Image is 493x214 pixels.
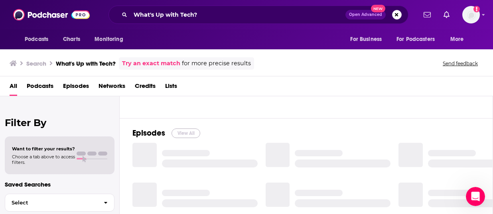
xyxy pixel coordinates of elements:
span: More [450,34,464,45]
p: Saved Searches [5,181,114,188]
button: Open AdvancedNew [345,10,386,19]
svg: Add a profile image [473,6,480,12]
a: Episodes [63,80,89,96]
a: Try an exact match [122,59,180,68]
a: All [10,80,17,96]
span: For Podcasters [396,34,435,45]
button: open menu [345,32,392,47]
h2: Filter By [5,117,114,128]
div: Search podcasts, credits, & more... [108,6,408,24]
h2: Episodes [132,128,165,138]
span: Podcasts [25,34,48,45]
span: Monitoring [95,34,123,45]
a: Lists [165,80,177,96]
button: Select [5,194,114,212]
button: open menu [391,32,446,47]
button: open menu [89,32,133,47]
a: Charts [58,32,85,47]
span: Open Advanced [349,13,382,17]
button: Show profile menu [462,6,480,23]
a: Show notifications dropdown [440,8,453,21]
h3: What's Up with Tech? [56,60,116,67]
img: User Profile [462,6,480,23]
span: New [371,5,385,12]
span: Logged in as bkmartin [462,6,480,23]
a: Show notifications dropdown [420,8,434,21]
span: Choose a tab above to access filters. [12,154,75,165]
span: Select [5,200,97,205]
button: open menu [445,32,474,47]
button: open menu [19,32,59,47]
h3: Search [26,60,46,67]
button: Send feedback [440,60,480,67]
span: Want to filter your results? [12,146,75,152]
span: Charts [63,34,80,45]
span: For Business [350,34,382,45]
a: Credits [135,80,156,96]
a: Podcasts [27,80,53,96]
input: Search podcasts, credits, & more... [130,8,345,21]
a: Networks [99,80,125,96]
button: View All [172,128,200,138]
a: EpisodesView All [132,128,200,138]
span: for more precise results [182,59,251,68]
img: Podchaser - Follow, Share and Rate Podcasts [13,7,90,22]
iframe: Intercom live chat [466,187,485,206]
